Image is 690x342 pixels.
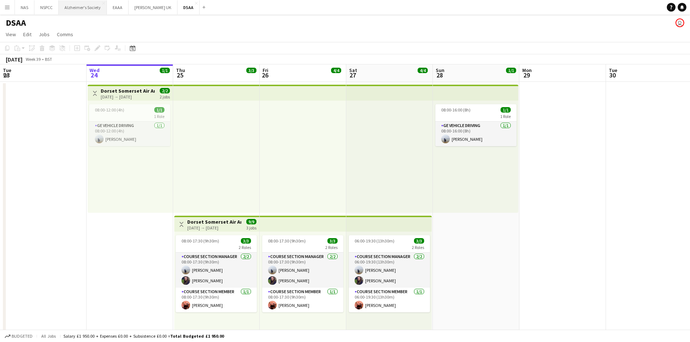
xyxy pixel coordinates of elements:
[129,0,177,14] button: [PERSON_NAME] UK
[160,88,170,93] span: 2/2
[521,71,532,79] span: 29
[12,334,33,339] span: Budgeted
[176,67,185,73] span: Thu
[441,107,471,113] span: 08:00-16:00 (8h)
[349,288,430,312] app-card-role: Course Section Member1/106:00-19:30 (13h30m)[PERSON_NAME]
[95,107,124,113] span: 08:00-12:00 (4h)
[412,245,424,250] span: 2 Roles
[241,238,251,244] span: 3/3
[348,71,357,79] span: 27
[160,74,170,79] div: 1 Job
[501,107,511,113] span: 1/1
[154,107,164,113] span: 1/1
[331,68,341,73] span: 4/4
[36,30,53,39] a: Jobs
[331,74,343,79] div: 2 Jobs
[59,0,107,14] button: Alzheimer's Society
[262,253,343,288] app-card-role: Course Section Manager2/208:00-17:30 (9h30m)[PERSON_NAME][PERSON_NAME]
[89,122,170,146] app-card-role: GE Vehicle Driving1/108:00-12:00 (4h)[PERSON_NAME]
[349,235,430,312] app-job-card: 06:00-19:30 (13h30m)3/32 RolesCourse Section Manager2/206:00-19:30 (13h30m)[PERSON_NAME][PERSON_N...
[355,238,394,244] span: 06:00-19:30 (13h30m)
[418,74,429,79] div: 2 Jobs
[23,31,32,38] span: Edit
[506,68,516,73] span: 1/1
[181,238,219,244] span: 08:00-17:30 (9h30m)
[101,88,155,94] h3: Dorset Somerset Air Ambulance
[676,18,684,27] app-user-avatar: Emma Butler
[101,94,155,100] div: [DATE] → [DATE]
[506,74,516,79] div: 1 Job
[325,245,338,250] span: 2 Roles
[262,71,268,79] span: 26
[435,104,517,146] app-job-card: 08:00-16:00 (8h)1/11 RoleGE Vehicle Driving1/108:00-16:00 (8h)[PERSON_NAME]
[262,288,343,312] app-card-role: Course Section Member1/108:00-17:30 (9h30m)[PERSON_NAME]
[3,67,11,73] span: Tue
[175,71,185,79] span: 25
[6,31,16,38] span: View
[414,238,424,244] span: 3/3
[239,245,251,250] span: 2 Roles
[88,71,100,79] span: 24
[436,67,444,73] span: Sun
[327,238,338,244] span: 3/3
[418,68,428,73] span: 4/4
[63,333,224,339] div: Salary £1 950.00 + Expenses £0.00 + Subsistence £0.00 =
[3,30,19,39] a: View
[608,71,617,79] span: 30
[246,219,256,224] span: 9/9
[609,67,617,73] span: Tue
[6,17,26,28] h1: DSAA
[6,56,22,63] div: [DATE]
[176,235,257,312] app-job-card: 08:00-17:30 (9h30m)3/32 RolesCourse Section Manager2/208:00-17:30 (9h30m)[PERSON_NAME][PERSON_NAM...
[160,93,170,100] div: 2 jobs
[268,238,306,244] span: 08:00-17:30 (9h30m)
[349,253,430,288] app-card-role: Course Section Manager2/206:00-19:30 (13h30m)[PERSON_NAME][PERSON_NAME]
[89,104,170,146] app-job-card: 08:00-12:00 (4h)1/11 RoleGE Vehicle Driving1/108:00-12:00 (4h)[PERSON_NAME]
[500,114,511,119] span: 1 Role
[34,0,59,14] button: NSPCC
[24,56,42,62] span: Week 39
[15,0,34,14] button: NAS
[40,333,57,339] span: All jobs
[20,30,34,39] a: Edit
[45,56,52,62] div: BST
[246,68,256,73] span: 3/3
[263,67,268,73] span: Fri
[435,71,444,79] span: 28
[247,74,256,79] div: 1 Job
[57,31,73,38] span: Comms
[187,225,241,231] div: [DATE] → [DATE]
[522,67,532,73] span: Mon
[246,224,256,231] div: 3 jobs
[160,68,170,73] span: 1/1
[176,253,257,288] app-card-role: Course Section Manager2/208:00-17:30 (9h30m)[PERSON_NAME][PERSON_NAME]
[176,288,257,312] app-card-role: Course Section Member1/108:00-17:30 (9h30m)[PERSON_NAME]
[54,30,76,39] a: Comms
[435,122,517,146] app-card-role: GE Vehicle Driving1/108:00-16:00 (8h)[PERSON_NAME]
[177,0,200,14] button: DSAA
[2,71,11,79] span: 23
[4,332,34,340] button: Budgeted
[262,235,343,312] app-job-card: 08:00-17:30 (9h30m)3/32 RolesCourse Section Manager2/208:00-17:30 (9h30m)[PERSON_NAME][PERSON_NAM...
[349,67,357,73] span: Sat
[154,114,164,119] span: 1 Role
[39,31,50,38] span: Jobs
[107,0,129,14] button: EAAA
[170,333,224,339] span: Total Budgeted £1 950.00
[187,219,241,225] h3: Dorset Somerset Air Ambulance
[89,67,100,73] span: Wed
